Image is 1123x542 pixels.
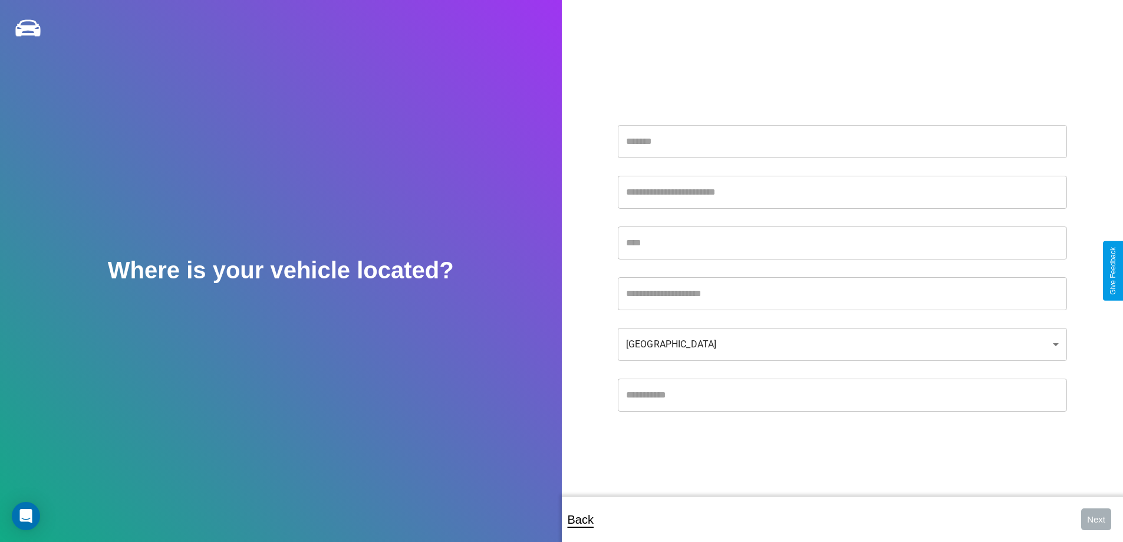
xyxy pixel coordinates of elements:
[108,257,454,284] h2: Where is your vehicle located?
[1109,247,1117,295] div: Give Feedback
[618,328,1067,361] div: [GEOGRAPHIC_DATA]
[1081,508,1111,530] button: Next
[568,509,594,530] p: Back
[12,502,40,530] div: Open Intercom Messenger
